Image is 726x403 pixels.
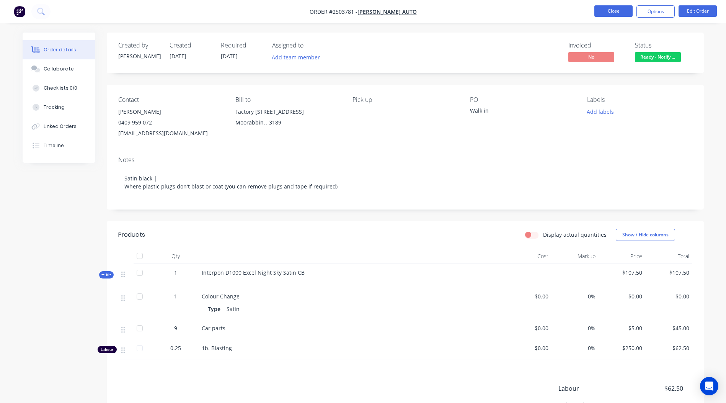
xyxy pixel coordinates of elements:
[602,269,643,277] span: $107.50
[555,344,595,352] span: 0%
[470,106,566,117] div: Walk in
[235,96,340,103] div: Bill to
[648,344,689,352] span: $62.50
[23,79,95,98] button: Checklists 0/0
[44,123,77,130] div: Linked Orders
[508,292,549,300] span: $0.00
[170,42,212,49] div: Created
[602,324,643,332] span: $5.00
[118,230,145,239] div: Products
[558,384,626,393] span: Labour
[648,324,689,332] span: $45.00
[174,324,177,332] span: 9
[636,5,675,18] button: Options
[272,52,324,62] button: Add team member
[202,324,225,332] span: Car parts
[170,52,186,60] span: [DATE]
[221,52,238,60] span: [DATE]
[118,42,160,49] div: Created by
[357,8,417,15] a: [PERSON_NAME] Auto
[118,96,223,103] div: Contact
[599,249,646,264] div: Price
[101,272,111,278] span: Kit
[587,96,692,103] div: Labels
[202,344,232,352] span: 1b. Blasting
[44,46,76,53] div: Order details
[635,42,692,49] div: Status
[626,384,683,393] span: $62.50
[23,40,95,59] button: Order details
[568,42,626,49] div: Invoiced
[235,117,340,128] div: Moorabbin, , 3189
[23,59,95,79] button: Collaborate
[700,377,718,395] div: Open Intercom Messenger
[174,292,177,300] span: 1
[635,52,681,64] button: Ready - Notify ...
[23,98,95,117] button: Tracking
[23,136,95,155] button: Timeline
[235,106,340,117] div: Factory [STREET_ADDRESS]
[602,292,643,300] span: $0.00
[23,117,95,136] button: Linked Orders
[44,142,64,149] div: Timeline
[508,324,549,332] span: $0.00
[508,344,549,352] span: $0.00
[118,117,223,128] div: 0409 959 072
[118,52,160,60] div: [PERSON_NAME]
[174,269,177,277] span: 1
[153,249,199,264] div: Qty
[170,344,181,352] span: 0.25
[310,8,357,15] span: Order #2503781 -
[98,346,117,353] div: Labour
[602,344,643,352] span: $250.00
[44,66,74,72] div: Collaborate
[202,269,305,276] span: Interpon D1000 Excel Night Sky Satin CB
[44,85,77,92] div: Checklists 0/0
[648,269,689,277] span: $107.50
[118,156,692,164] div: Notes
[555,324,595,332] span: 0%
[505,249,552,264] div: Cost
[594,5,633,17] button: Close
[118,106,223,139] div: [PERSON_NAME]0409 959 072[EMAIL_ADDRESS][DOMAIN_NAME]
[208,303,224,315] div: Type
[551,249,599,264] div: Markup
[235,106,340,131] div: Factory [STREET_ADDRESS]Moorabbin, , 3189
[555,292,595,300] span: 0%
[99,271,114,278] div: Kit
[568,52,614,62] span: No
[543,231,607,239] label: Display actual quantities
[221,42,263,49] div: Required
[645,249,692,264] div: Total
[272,42,349,49] div: Assigned to
[224,303,243,315] div: Satin
[583,106,618,117] button: Add labels
[352,96,457,103] div: Pick up
[118,106,223,117] div: [PERSON_NAME]
[14,6,25,17] img: Factory
[648,292,689,300] span: $0.00
[202,293,240,300] span: Colour Change
[616,229,675,241] button: Show / Hide columns
[118,128,223,139] div: [EMAIL_ADDRESS][DOMAIN_NAME]
[44,104,65,111] div: Tracking
[470,96,575,103] div: PO
[118,167,692,198] div: Satin black | Where plastic plugs don't blast or coat (you can remove plugs and tape if required)
[679,5,717,17] button: Edit Order
[635,52,681,62] span: Ready - Notify ...
[268,52,324,62] button: Add team member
